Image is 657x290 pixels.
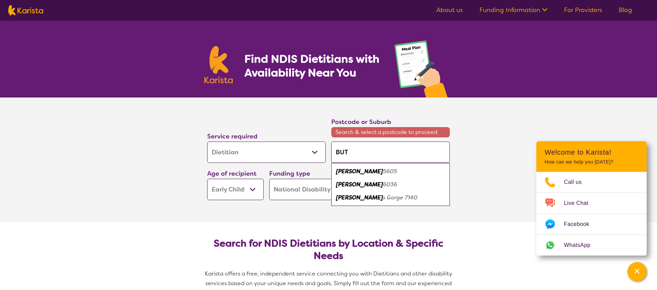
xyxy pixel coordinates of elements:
a: About us [436,6,463,14]
em: 5605 [383,168,397,175]
label: Funding type [269,169,310,178]
label: Postcode or Suburb [331,118,391,126]
a: Funding Information [479,6,547,14]
button: Channel Menu [627,262,647,281]
h1: Find NDIS Dietitians with Availability Near You [244,52,381,80]
em: 6036 [383,181,397,188]
div: Butler 6036 [335,178,446,191]
span: Live Chat [564,198,597,208]
em: s Gorge 7140 [383,194,417,201]
label: Age of recipient [207,169,256,178]
em: [PERSON_NAME] [336,194,383,201]
span: Call us [564,177,590,187]
span: WhatsApp [564,240,599,250]
h2: Welcome to Karista! [545,148,638,156]
em: [PERSON_NAME] [336,168,383,175]
div: Butler 5605 [335,165,446,178]
a: For Providers [564,6,602,14]
span: Search & select a postcode to proceed [331,127,450,137]
img: Karista logo [8,5,43,15]
input: Type [331,142,450,163]
img: dietitian [392,37,453,97]
div: Butlers Gorge 7140 [335,191,446,204]
p: How can we help you [DATE]? [545,159,638,165]
img: Karista logo [204,46,233,83]
ul: Choose channel [536,172,647,256]
h2: Search for NDIS Dietitians by Location & Specific Needs [213,237,444,262]
a: Web link opens in a new tab. [536,235,647,256]
em: [PERSON_NAME] [336,181,383,188]
a: Blog [619,6,632,14]
label: Service required [207,132,257,141]
span: Facebook [564,219,597,229]
div: Channel Menu [536,141,647,256]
